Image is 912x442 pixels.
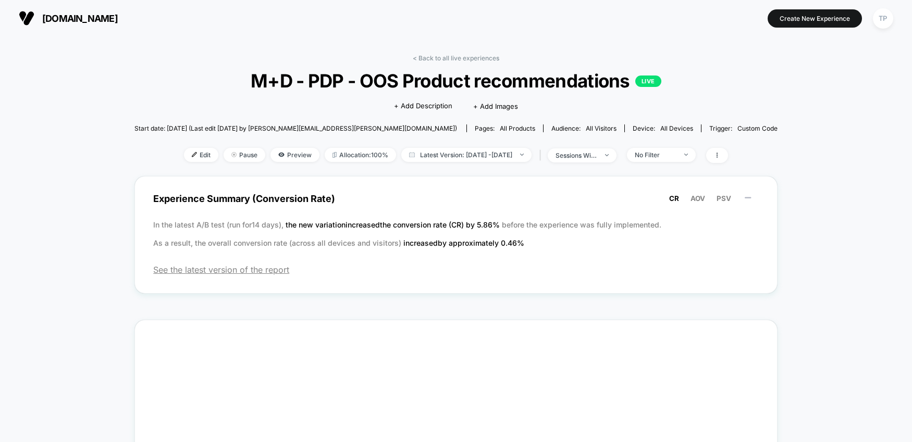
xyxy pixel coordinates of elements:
[134,124,457,132] span: Start date: [DATE] (Last edit [DATE] by [PERSON_NAME][EMAIL_ADDRESS][PERSON_NAME][DOMAIN_NAME])
[713,194,734,203] button: PSV
[687,194,708,203] button: AOV
[325,148,396,162] span: Allocation: 100%
[332,152,337,158] img: rebalance
[635,75,661,87] p: LIVE
[709,124,778,132] div: Trigger:
[475,124,535,132] div: Pages:
[286,220,502,229] span: the new variation increased the conversion rate (CR) by 5.86 %
[153,264,759,275] span: See the latest version of the report
[413,54,499,62] a: < Back to all live experiences
[403,238,524,247] span: increased by approximately 0.46 %
[394,101,452,111] span: + Add Description
[153,216,759,252] p: In the latest A/B test (run for 14 days), before the experience was fully implemented. As a resul...
[153,187,759,210] span: Experience Summary (Conversion Rate)
[401,148,532,162] span: Latest Version: [DATE] - [DATE]
[409,152,415,157] img: calendar
[624,124,701,132] span: Device:
[737,124,778,132] span: Custom Code
[691,194,705,203] span: AOV
[873,8,893,29] div: TP
[684,154,688,156] img: end
[192,152,197,157] img: edit
[270,148,319,162] span: Preview
[184,148,218,162] span: Edit
[556,151,597,159] div: sessions with impression
[870,8,896,29] button: TP
[717,194,731,203] span: PSV
[660,124,693,132] span: all devices
[586,124,617,132] span: All Visitors
[605,154,609,156] img: end
[167,70,745,92] span: M+D - PDP - OOS Product recommendations
[42,13,118,24] span: [DOMAIN_NAME]
[231,152,237,157] img: end
[768,9,862,28] button: Create New Experience
[635,151,676,159] div: No Filter
[520,154,524,156] img: end
[224,148,265,162] span: Pause
[473,102,518,110] span: + Add Images
[19,10,34,26] img: Visually logo
[551,124,617,132] div: Audience:
[666,194,682,203] button: CR
[537,148,548,163] span: |
[669,194,679,203] span: CR
[16,10,121,27] button: [DOMAIN_NAME]
[500,124,535,132] span: all products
